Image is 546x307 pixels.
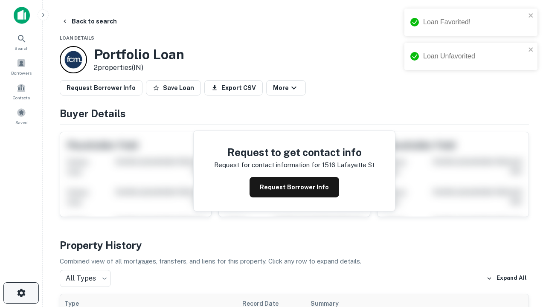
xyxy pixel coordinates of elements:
button: Request Borrower Info [250,177,339,197]
button: Export CSV [204,80,263,96]
h3: Portfolio Loan [94,46,184,63]
p: Request for contact information for [214,160,320,170]
span: Saved [15,119,28,126]
h4: Property History [60,237,529,253]
button: Expand All [484,272,529,285]
span: Borrowers [11,70,32,76]
a: Search [3,30,40,53]
span: Search [15,45,29,52]
div: Loan Unfavorited [423,51,526,61]
iframe: Chat Widget [503,211,546,252]
span: Contacts [13,94,30,101]
a: Saved [3,104,40,127]
h4: Request to get contact info [214,145,375,160]
button: close [528,46,534,54]
div: All Types [60,270,111,287]
a: Borrowers [3,55,40,78]
p: 1516 lafayette st [322,160,375,170]
a: Contacts [3,80,40,103]
button: close [528,12,534,20]
div: Loan Favorited! [423,17,526,27]
button: Save Loan [146,80,201,96]
img: capitalize-icon.png [14,7,30,24]
button: Request Borrower Info [60,80,142,96]
button: More [266,80,306,96]
p: 2 properties (IN) [94,63,184,73]
p: Combined view of all mortgages, transfers, and liens for this property. Click any row to expand d... [60,256,529,266]
button: Back to search [58,14,120,29]
span: Loan Details [60,35,94,41]
h4: Buyer Details [60,106,529,121]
